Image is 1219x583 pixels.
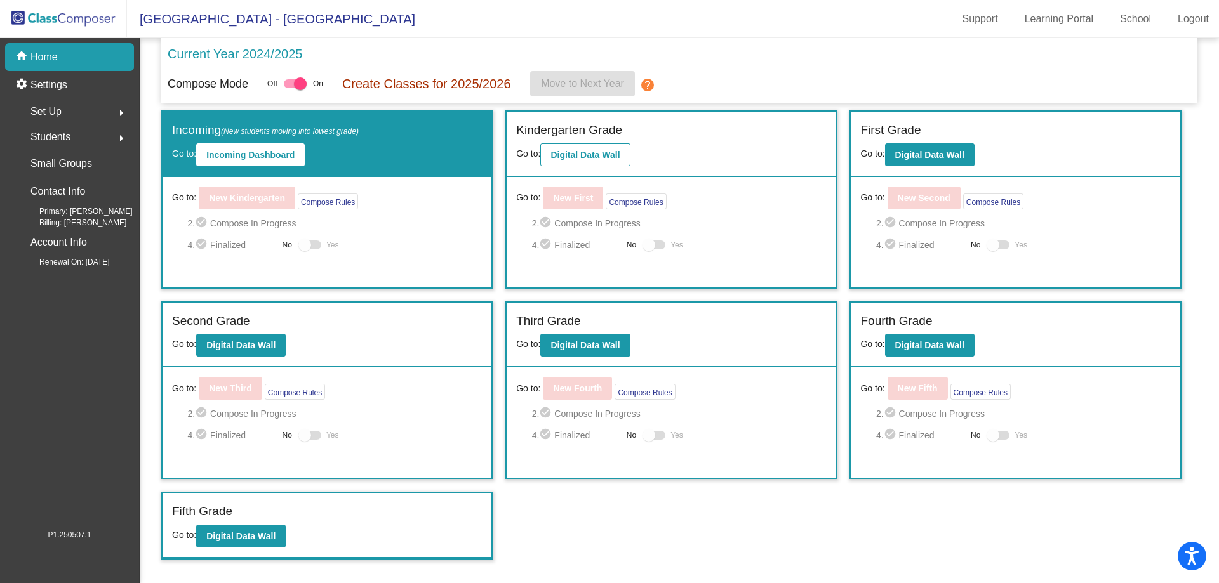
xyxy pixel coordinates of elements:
span: No [971,429,980,441]
mat-icon: check_circle [195,428,210,443]
p: Contact Info [30,183,85,200]
label: Fifth Grade [172,502,232,521]
mat-icon: check_circle [195,406,210,421]
mat-icon: check_circle [539,406,554,421]
span: Go to: [172,148,196,159]
button: Digital Data Wall [196,525,286,547]
b: Digital Data Wall [895,150,964,160]
span: Students [30,128,70,146]
span: 2. Compose In Progress [187,216,482,231]
label: Fourth Grade [860,312,932,331]
b: Incoming Dashboard [206,150,295,160]
span: On [313,78,323,89]
span: 2. Compose In Progress [532,406,827,421]
b: Digital Data Wall [206,531,276,541]
a: Support [952,9,1008,29]
button: Compose Rules [963,193,1023,209]
span: 4. Finalized [187,428,276,443]
button: New Third [199,377,262,400]
span: 4. Finalized [532,237,620,252]
span: 4. Finalized [876,428,964,443]
span: Yes [670,428,683,443]
mat-icon: home [15,49,30,65]
button: New Kindergarten [199,187,295,209]
p: Current Year 2024/2025 [168,44,302,63]
span: Move to Next Year [541,78,624,89]
button: Compose Rules [950,384,1011,400]
span: Yes [1015,237,1027,252]
span: 2. Compose In Progress [876,406,1171,421]
span: Go to: [516,191,540,204]
span: Go to: [860,191,884,204]
mat-icon: check_circle [539,237,554,252]
span: Go to: [172,339,196,349]
span: No [283,239,292,251]
mat-icon: check_circle [195,216,210,231]
mat-icon: check_circle [539,428,554,443]
b: Digital Data Wall [550,150,620,160]
span: Go to: [172,530,196,540]
span: [GEOGRAPHIC_DATA] - [GEOGRAPHIC_DATA] [127,9,415,29]
span: Yes [670,237,683,252]
span: 2. Compose In Progress [532,216,827,231]
a: Learning Portal [1015,9,1104,29]
mat-icon: check_circle [884,237,899,252]
button: Digital Data Wall [540,143,630,166]
span: Renewal On: [DATE] [19,256,109,268]
mat-icon: check_circle [884,216,899,231]
span: Yes [326,237,339,252]
button: Digital Data Wall [885,143,975,166]
p: Small Groups [30,155,92,173]
p: Create Classes for 2025/2026 [342,74,511,93]
mat-icon: help [640,77,655,93]
label: Third Grade [516,312,580,331]
span: 2. Compose In Progress [876,216,1171,231]
span: Go to: [860,339,884,349]
mat-icon: arrow_right [114,131,129,146]
b: New Fifth [898,383,938,393]
b: Digital Data Wall [550,340,620,350]
p: Account Info [30,233,87,251]
b: Digital Data Wall [206,340,276,350]
button: Incoming Dashboard [196,143,305,166]
span: Go to: [516,382,540,395]
span: No [971,239,980,251]
label: Kindergarten Grade [516,121,622,140]
button: Digital Data Wall [885,334,975,357]
button: New First [543,187,603,209]
span: 4. Finalized [876,237,964,252]
p: Settings [30,77,67,93]
b: New Kindergarten [209,193,285,203]
b: New Second [898,193,950,203]
span: No [627,429,636,441]
span: 4. Finalized [532,428,620,443]
button: New Second [888,187,961,209]
span: Go to: [172,191,196,204]
span: Off [267,78,277,89]
button: Compose Rules [265,384,325,400]
b: Digital Data Wall [895,340,964,350]
button: New Fifth [888,377,948,400]
b: New Fourth [553,383,602,393]
span: Yes [1015,428,1027,443]
mat-icon: check_circle [884,428,899,443]
a: School [1110,9,1161,29]
span: Set Up [30,103,62,121]
button: New Fourth [543,377,612,400]
mat-icon: check_circle [884,406,899,421]
span: Go to: [860,382,884,395]
button: Digital Data Wall [196,334,286,357]
span: 4. Finalized [187,237,276,252]
span: Go to: [860,148,884,159]
button: Compose Rules [298,193,358,209]
b: New First [553,193,593,203]
label: First Grade [860,121,921,140]
span: Yes [326,428,339,443]
mat-icon: arrow_right [114,105,129,121]
button: Digital Data Wall [540,334,630,357]
span: Go to: [516,339,540,349]
span: Go to: [172,382,196,395]
label: Incoming [172,121,359,140]
span: (New students moving into lowest grade) [221,127,359,136]
span: Billing: [PERSON_NAME] [19,217,126,228]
